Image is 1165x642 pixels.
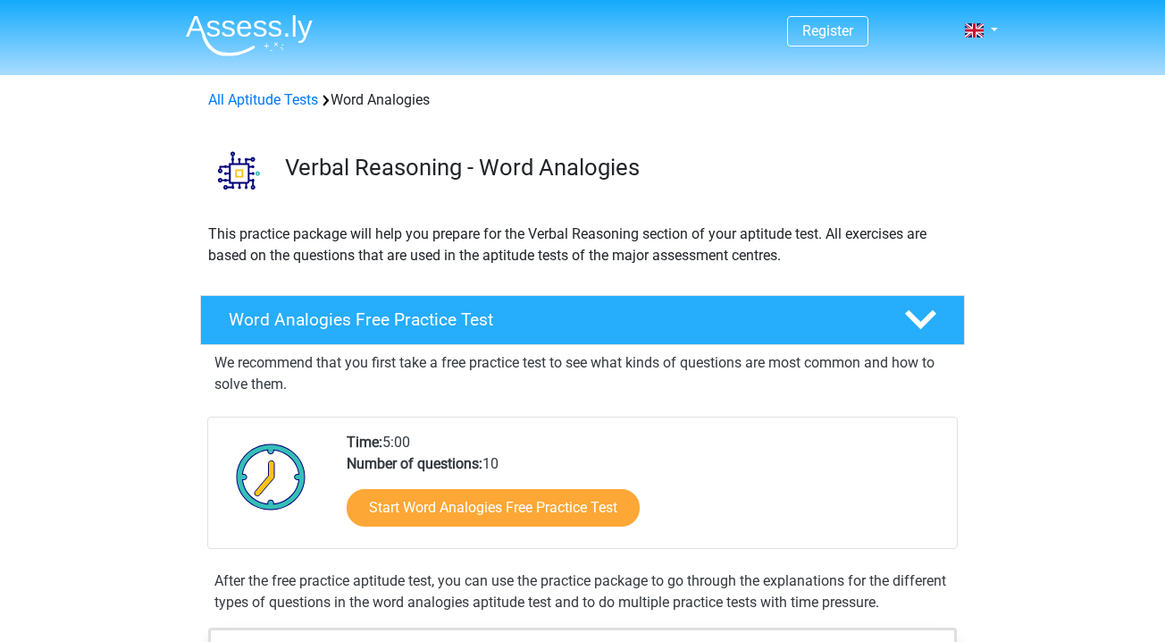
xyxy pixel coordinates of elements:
[229,309,876,330] h4: Word Analogies Free Practice Test
[333,432,956,548] div: 5:00 10
[201,132,277,208] img: word analogies
[193,295,972,345] a: Word Analogies Free Practice Test
[347,455,482,472] b: Number of questions:
[208,91,318,108] a: All Aptitude Tests
[201,89,964,111] div: Word Analogies
[207,570,958,613] div: After the free practice aptitude test, you can use the practice package to go through the explana...
[802,22,853,39] a: Register
[347,434,382,451] b: Time:
[285,154,951,182] h3: Verbal Reasoning - Word Analogies
[186,14,313,56] img: Assessly
[226,432,316,521] img: Clock
[214,352,951,395] p: We recommend that you first take a free practice test to see what kinds of questions are most com...
[208,224,957,266] p: This practice package will help you prepare for the Verbal Reasoning section of your aptitude tes...
[347,489,640,527] a: Start Word Analogies Free Practice Test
